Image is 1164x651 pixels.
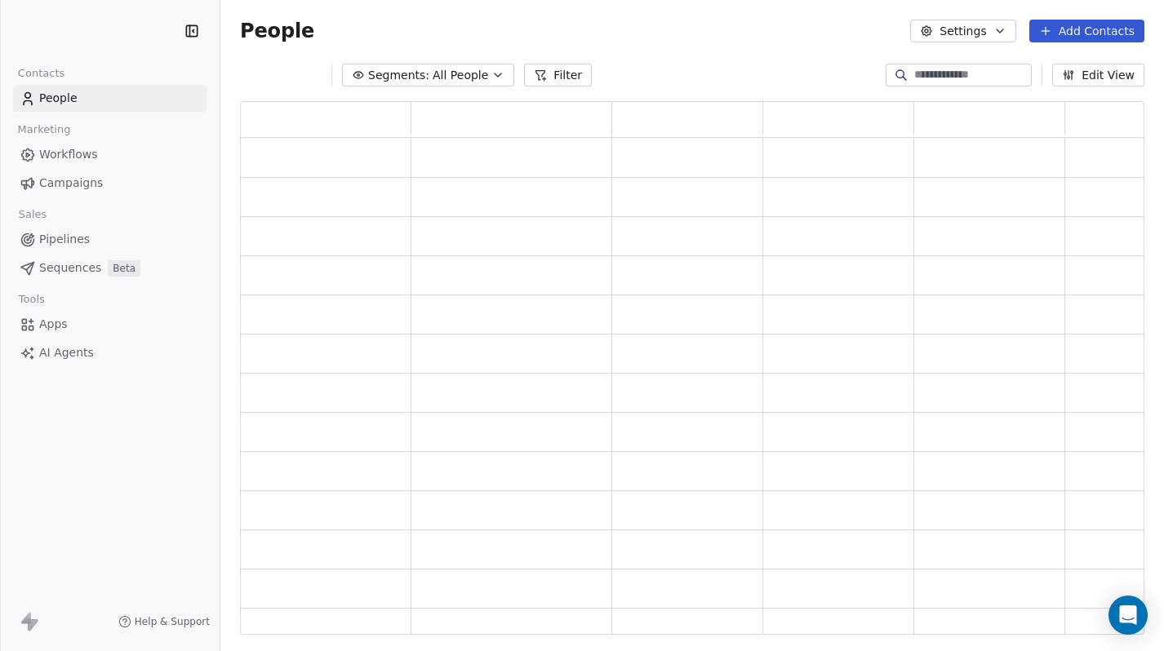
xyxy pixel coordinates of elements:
span: All People [433,67,488,84]
span: People [240,19,314,43]
span: Beta [108,260,140,277]
a: AI Agents [13,339,207,366]
span: Sequences [39,259,101,277]
span: AI Agents [39,344,94,361]
span: Help & Support [135,615,210,628]
a: People [13,85,207,112]
button: Add Contacts [1029,20,1144,42]
span: Segments: [368,67,429,84]
span: Marketing [11,117,78,142]
a: Workflows [13,141,207,168]
button: Filter [524,64,592,86]
span: Campaigns [39,175,103,192]
div: Open Intercom Messenger [1108,596,1148,635]
a: Help & Support [118,615,210,628]
span: People [39,90,78,107]
span: Pipelines [39,231,90,248]
span: Workflows [39,146,98,163]
span: Apps [39,316,68,333]
button: Settings [910,20,1015,42]
a: SequencesBeta [13,255,207,281]
span: Tools [11,287,51,312]
button: Edit View [1052,64,1144,86]
span: Contacts [11,61,72,86]
a: Apps [13,311,207,338]
span: Sales [11,202,54,227]
a: Pipelines [13,226,207,253]
a: Campaigns [13,170,207,197]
